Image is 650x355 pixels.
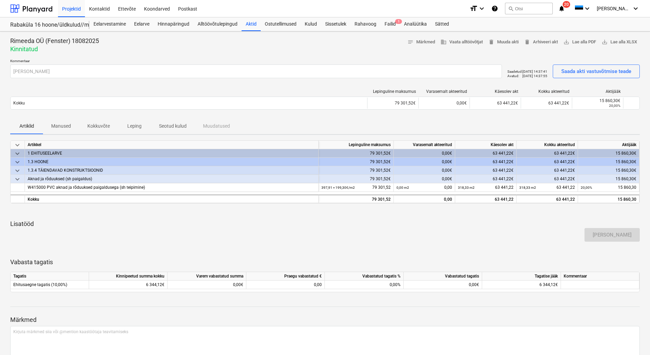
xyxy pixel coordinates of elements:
div: 0,00€ [404,281,482,289]
span: Märkmed [407,38,435,46]
div: Aktid [242,17,261,31]
div: 0,00€ [168,281,246,289]
a: Kulud [301,17,321,31]
button: Lae alla XLSX [599,37,640,47]
button: Märkmed [405,37,438,47]
div: W415000 PVC aknad ja rõduuksed paigaldusega (sh teipimine) [28,183,316,192]
div: Kokku akteeritud [517,141,578,149]
div: 15 860,30€ [578,166,639,175]
div: Varasemalt akteeritud [394,141,455,149]
a: Hinnapäringud [154,17,193,31]
span: keyboard_arrow_down [13,175,21,183]
p: [DATE] 14:37:41 [522,69,547,74]
div: 63 441,22€ [517,158,578,166]
p: Artiklid [18,123,35,130]
div: Vabastatud tagatis % [325,272,404,281]
div: Varasemalt akteeritud [421,89,467,94]
div: Praegu vabastatud € [246,272,325,281]
button: Lae alla PDF [561,37,599,47]
div: 63 441,22€ [470,98,521,109]
div: 79 301,52 [321,183,391,192]
p: Manused [51,123,71,130]
a: Ostutellimused [261,17,301,31]
div: 0,00€ [394,149,455,158]
div: Tagatise jääk [482,272,561,281]
span: save_alt [602,39,608,45]
div: 63 441,22 [517,195,578,203]
div: 63 441,22€ [455,166,517,175]
div: Lepinguline maksumus [319,141,394,149]
div: Tagatis [11,272,89,281]
div: 15 860,30 [581,195,636,204]
div: Saada akti vastuvõtmise teade [561,67,631,76]
div: Vabastatud tagatis [404,272,482,281]
button: Muuda akti [486,37,521,47]
i: keyboard_arrow_down [632,4,640,13]
a: Alltöövõtulepingud [193,17,242,31]
div: 79 301,52 [321,195,391,204]
div: Artikkel [25,141,319,149]
div: 0,00€ [394,158,455,166]
button: Vaata alltöövõtjat [438,37,486,47]
div: 0,00€ [418,98,470,109]
div: Kinnipeetud summa kokku [89,272,168,281]
small: 318,33 m2 [458,186,475,189]
small: 20,00% [609,104,620,108]
span: Lae alla PDF [563,38,596,46]
i: Abikeskus [491,4,498,13]
span: keyboard_arrow_down [13,150,21,158]
span: business [440,39,447,45]
span: search [508,6,514,11]
span: 20 [563,1,570,8]
div: 15 860,30€ [578,175,639,183]
div: 79 301,52€ [319,158,394,166]
p: Märkmed [10,316,640,324]
div: 0,00 [396,195,452,204]
div: 79 301,52€ [319,175,394,183]
span: keyboard_arrow_down [13,141,21,149]
i: notifications [558,4,565,13]
span: keyboard_arrow_down [13,167,21,175]
div: 63 441,22€ [517,175,578,183]
a: Rahavoog [350,17,380,31]
a: Eelarve [130,17,154,31]
span: delete [524,39,530,45]
div: 0,00€ [394,175,455,183]
div: 6 344,12€ [482,281,561,289]
small: 0,00 m2 [396,186,409,189]
span: notes [407,39,414,45]
iframe: Chat Widget [616,322,650,355]
div: 0,00 [396,183,452,192]
div: 0,00€ [394,166,455,175]
div: Aknad ja rõduuksed (sh paigaldus) [28,175,316,183]
a: Eelarvestamine [89,17,130,31]
p: Leping [126,123,143,130]
div: Käesolev akt [473,89,518,94]
a: Analüütika [400,17,431,31]
small: 20,00% [581,186,592,189]
div: 1.3 HOONE [28,158,316,166]
div: 15 860,30€ [578,149,639,158]
div: 79 301,52€ [319,166,394,175]
p: Kokkuvõte [87,123,110,130]
small: 397,91 × 199,30€ / m2 [321,186,355,189]
div: 63 441,22 [458,183,514,192]
div: Lepinguline maksumus [370,89,416,94]
div: 1 EHITUSEELARVE [28,149,316,158]
div: Sissetulek [321,17,350,31]
div: 15 860,30€ [575,98,620,103]
button: Arhiveeri akt [521,37,561,47]
i: keyboard_arrow_down [583,4,591,13]
div: 63 441,22€ [521,98,572,109]
div: Aktijääk [575,89,621,94]
div: 15 860,30 [581,183,636,192]
div: 63 441,22 [458,195,514,204]
p: Kommentaar [10,59,502,65]
div: Kommentaar [561,272,639,281]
